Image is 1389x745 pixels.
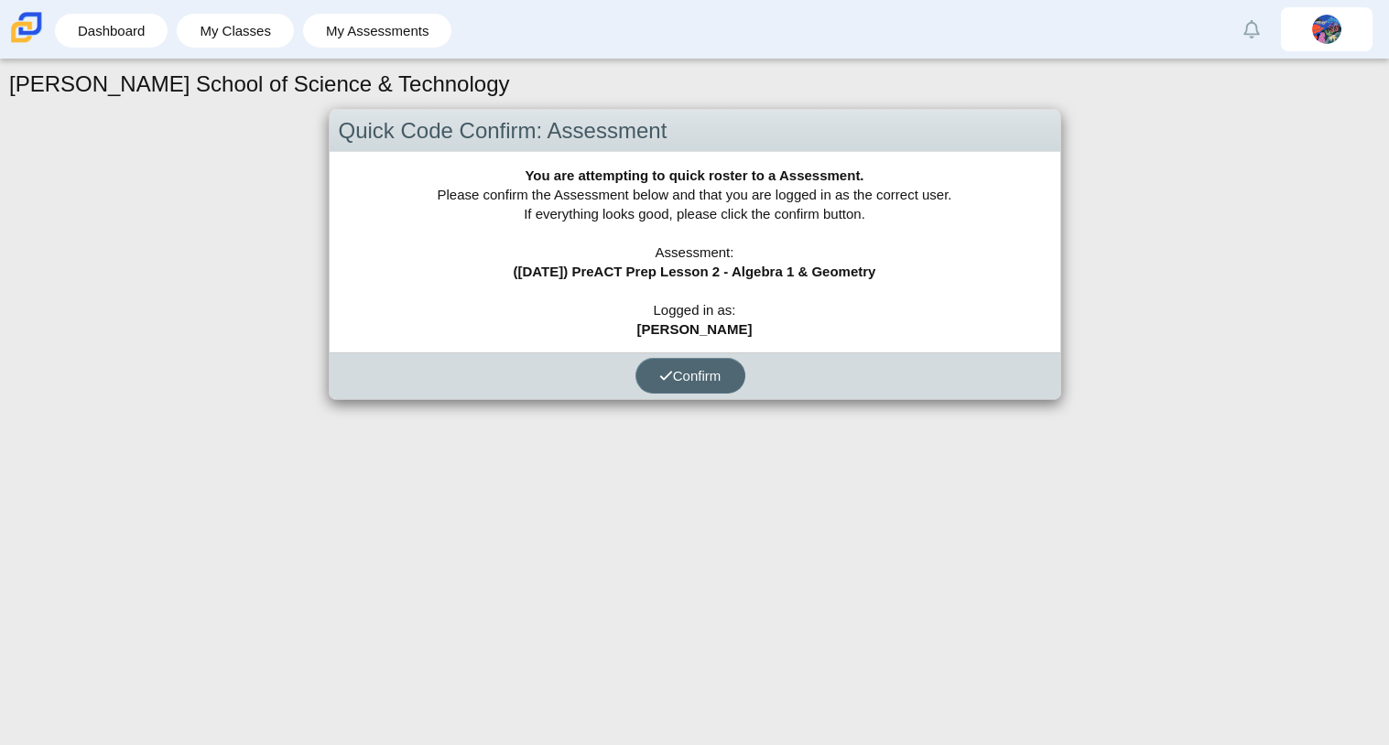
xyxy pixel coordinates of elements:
span: Confirm [659,368,722,383]
b: You are attempting to quick roster to a Assessment. [525,167,863,183]
div: Quick Code Confirm: Assessment [330,110,1060,153]
b: [PERSON_NAME] [637,321,753,337]
h1: [PERSON_NAME] School of Science & Technology [9,69,510,100]
a: My Classes [186,14,285,48]
div: Please confirm the Assessment below and that you are logged in as the correct user. If everything... [330,152,1060,352]
a: dianee.gonzalez.Ds3gwU [1281,7,1373,51]
a: Alerts [1232,9,1272,49]
img: dianee.gonzalez.Ds3gwU [1312,15,1341,44]
button: Confirm [635,358,745,394]
a: Dashboard [64,14,158,48]
a: My Assessments [312,14,443,48]
b: ([DATE]) PreACT Prep Lesson 2 - Algebra 1 & Geometry [514,264,876,279]
a: Carmen School of Science & Technology [7,34,46,49]
img: Carmen School of Science & Technology [7,8,46,47]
